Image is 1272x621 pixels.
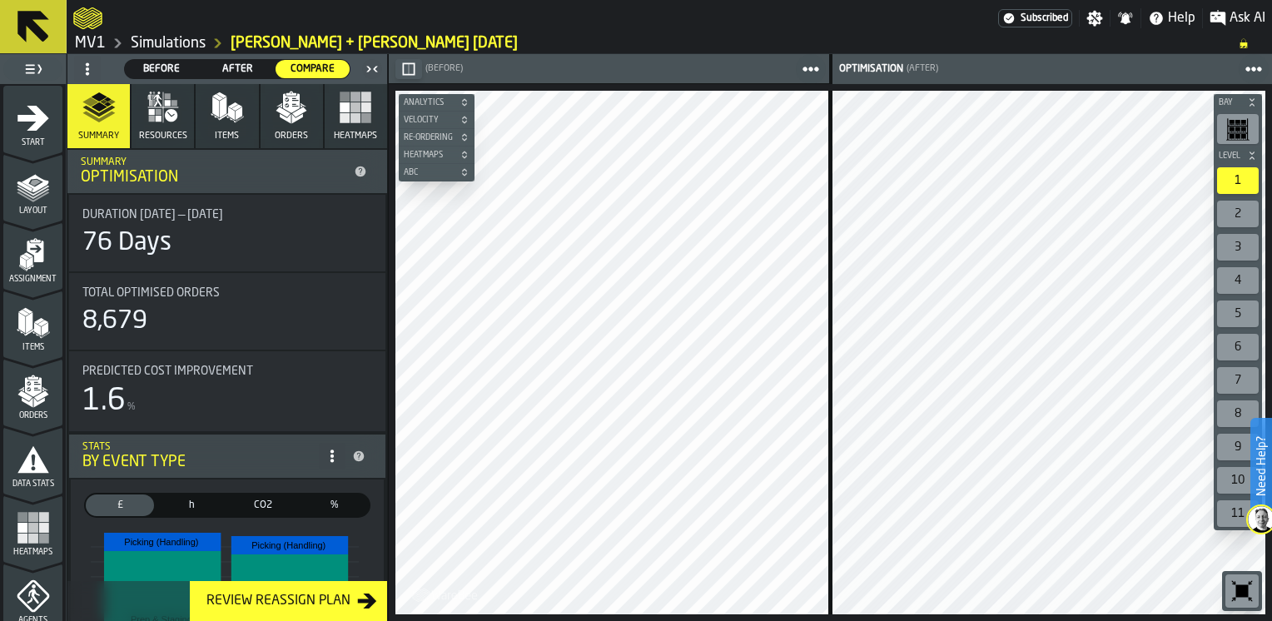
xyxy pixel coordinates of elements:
button: button- [399,129,475,146]
div: button-toolbar-undefined [1214,264,1262,297]
div: Optimisation [81,168,347,186]
label: button-switch-multi-Share [299,493,370,518]
a: link-to-/wh/i/3ccf57d1-1e0c-4a81-a3bb-c2011c5f0d50/simulations/6a8a1933-157d-4ac2-a1e9-8b80309162f0 [231,34,518,52]
div: stat-Total Optimised Orders [69,273,385,350]
div: 11 [1217,500,1259,527]
div: button-toolbar-undefined [1214,231,1262,264]
span: Heatmaps [400,151,456,160]
span: Summary [78,131,119,142]
span: Orders [3,411,62,420]
a: logo-header [399,578,493,611]
div: button-toolbar-undefined [1222,571,1262,611]
div: 4 [1217,267,1259,294]
svg: Reset zoom and position [1229,578,1255,604]
li: menu Start [3,86,62,152]
div: thumb [276,60,350,78]
span: Analytics [400,98,456,107]
span: ABC [400,168,456,177]
span: (After) [907,63,938,74]
span: Data Stats [3,479,62,489]
span: £ [89,498,151,513]
span: Velocity [400,116,456,125]
div: Menu Subscription [998,9,1072,27]
label: button-toggle-Help [1141,8,1202,28]
div: 5 [1217,301,1259,327]
span: Bay [1215,98,1244,107]
li: menu Heatmaps [3,495,62,562]
div: 10 [1217,467,1259,494]
span: Level [1215,152,1244,161]
div: 2 [1217,201,1259,227]
button: button- [399,164,475,181]
span: Compare [282,62,343,77]
span: % [304,498,365,513]
span: Items [3,343,62,352]
div: button-toolbar-undefined [1214,397,1262,430]
label: button-switch-multi-Compare [275,59,350,79]
label: button-switch-multi-CO2 [227,493,299,518]
div: By event type [82,453,319,471]
span: Subscribed [1021,12,1068,24]
div: Title [82,208,372,221]
div: Review Reassign Plan [200,591,357,611]
label: button-switch-multi-Cost [84,493,156,518]
div: button-toolbar-undefined [1214,497,1262,530]
div: button-toolbar-undefined [1214,430,1262,464]
div: Title [82,286,372,300]
span: Assignment [3,275,62,284]
div: button-toolbar-undefined [1214,164,1262,197]
label: button-switch-multi-After [200,59,276,79]
span: Help [1168,8,1195,28]
span: (Before) [425,63,463,74]
div: button-toolbar-undefined [1214,197,1262,231]
div: Stats [82,441,319,453]
div: 1 [1217,167,1259,194]
span: CO2 [232,498,294,513]
div: thumb [301,494,369,516]
span: Orders [275,131,308,142]
span: Heatmaps [334,131,377,142]
label: button-toggle-Notifications [1111,10,1140,27]
span: Re-Ordering [400,133,456,142]
button: button- [395,59,422,79]
span: Heatmaps [3,548,62,557]
span: Before [132,62,192,77]
li: menu Orders [3,359,62,425]
span: h [161,498,222,513]
div: 9 [1217,434,1259,460]
label: button-toggle-Settings [1080,10,1110,27]
span: Predicted Cost Improvement [82,365,253,378]
label: button-switch-multi-Time [156,493,227,518]
div: thumb [125,60,199,78]
div: thumb [229,494,297,516]
span: Layout [3,206,62,216]
label: button-toggle-Close me [360,59,384,79]
a: link-to-/wh/i/3ccf57d1-1e0c-4a81-a3bb-c2011c5f0d50 [75,34,106,52]
div: Optimisation [836,63,903,75]
div: button-toolbar-undefined [1214,330,1262,364]
div: 1.6 [82,385,126,418]
span: Ask AI [1230,8,1265,28]
div: 3 [1217,234,1259,261]
label: button-switch-multi-Before [124,59,200,79]
button: button- [399,94,475,111]
span: Start [3,138,62,147]
li: menu Assignment [3,222,62,289]
span: Duration [DATE] — [DATE] [82,208,223,221]
span: % [127,401,136,413]
span: Total Optimised Orders [82,286,220,300]
button: button- [399,112,475,128]
span: After [207,62,268,77]
span: Resources [139,131,187,142]
div: thumb [157,494,226,516]
div: button-toolbar-undefined [1214,111,1262,147]
button: button- [399,147,475,163]
li: menu Data Stats [3,427,62,494]
div: thumb [201,60,275,78]
div: Title [82,365,372,378]
nav: Breadcrumb [73,33,1265,53]
li: menu Items [3,291,62,357]
button: button- [1214,94,1262,111]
